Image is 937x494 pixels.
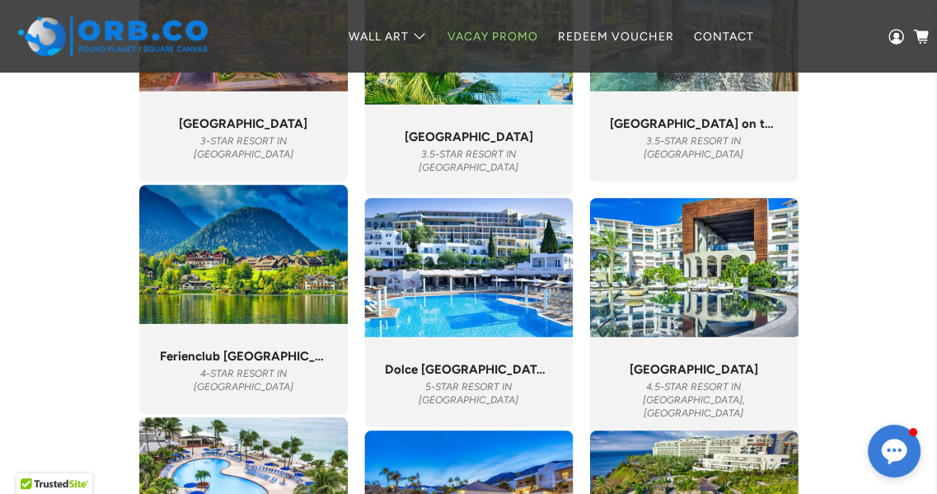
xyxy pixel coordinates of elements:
[194,135,293,160] span: 3-STAR RESORT in [GEOGRAPHIC_DATA]
[630,362,758,377] span: [GEOGRAPHIC_DATA]
[419,381,518,406] span: 5-STAR RESORT in [GEOGRAPHIC_DATA]
[160,349,327,364] span: Ferienclub [GEOGRAPHIC_DATA]
[548,15,684,59] a: Redeem Voucher
[643,381,745,419] span: 4.5-STAR RESORT in [GEOGRAPHIC_DATA], [GEOGRAPHIC_DATA]
[644,135,743,160] span: 3.5-STAR RESORT in [GEOGRAPHIC_DATA]
[684,15,764,59] a: Contact
[194,368,293,393] span: 4-STAR RESORT in [GEOGRAPHIC_DATA]
[179,116,307,131] span: [GEOGRAPHIC_DATA]
[404,129,532,144] span: [GEOGRAPHIC_DATA]
[419,148,518,173] span: 3.5-STAR RESORT in [GEOGRAPHIC_DATA]
[438,15,548,59] a: Vacay Promo
[339,15,438,59] a: Wall Art
[868,425,921,478] button: Open chat window
[610,116,777,131] span: [GEOGRAPHIC_DATA] on the Grove
[385,362,552,377] span: Dolce [GEOGRAPHIC_DATA] Attica Riviera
